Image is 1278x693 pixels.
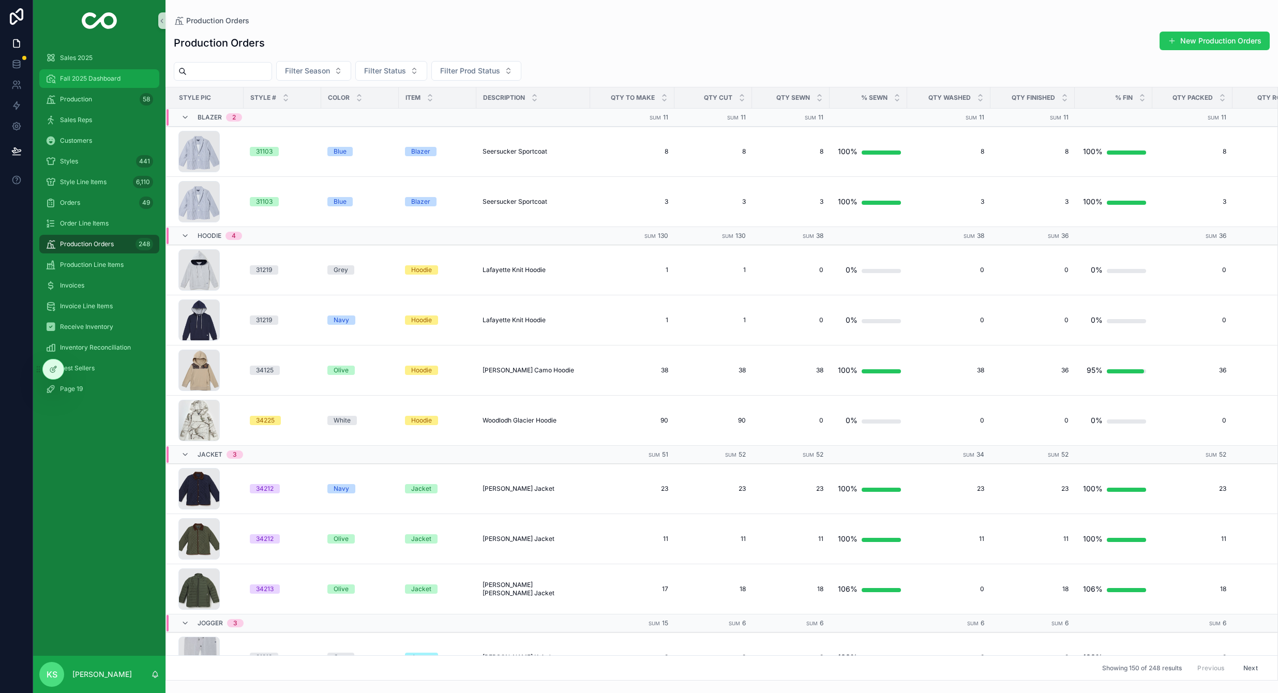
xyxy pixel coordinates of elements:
[483,366,574,374] span: [PERSON_NAME] Camo Hoodie
[327,147,393,156] a: Blue
[838,478,858,499] div: 100%
[327,366,393,375] a: Olive
[997,485,1069,493] a: 23
[405,653,470,662] a: Jogger
[256,366,274,375] div: 34125
[250,147,315,156] a: 31103
[250,366,315,375] a: 34125
[596,485,668,493] a: 23
[334,484,349,493] div: Navy
[334,265,348,275] div: Grey
[411,147,430,156] div: Blazer
[1159,366,1226,374] a: 36
[913,485,984,493] a: 23
[1081,360,1146,381] a: 95%
[33,41,166,412] div: scrollable content
[136,155,153,168] div: 441
[758,366,823,374] a: 38
[997,585,1069,593] span: 18
[596,366,668,374] span: 38
[596,416,668,425] a: 90
[997,198,1069,206] span: 3
[596,147,668,156] span: 8
[250,265,315,275] a: 31219
[405,584,470,594] a: Jacket
[411,584,431,594] div: Jacket
[836,579,901,599] a: 106%
[411,265,432,275] div: Hoodie
[483,416,557,425] span: Woodlodh Glacier Hoodie
[39,131,159,150] a: Customers
[596,316,668,324] a: 1
[39,90,159,109] a: Production58
[198,232,221,240] span: Hoodie
[483,316,546,324] span: Lafayette Knit Hoodie
[913,266,984,274] span: 0
[997,535,1069,543] span: 11
[334,584,349,594] div: Olive
[1160,32,1270,50] a: New Production Orders
[411,416,432,425] div: Hoodie
[838,579,858,599] div: 106%
[327,315,393,325] a: Navy
[913,366,984,374] a: 38
[913,147,984,156] a: 8
[913,198,984,206] a: 3
[440,66,500,76] span: Filter Prod Status
[681,585,746,593] a: 18
[997,266,1069,274] span: 0
[256,534,274,544] div: 34212
[140,93,153,106] div: 58
[39,359,159,378] a: Best Sellers
[1083,529,1103,549] div: 100%
[758,416,823,425] a: 0
[405,484,470,493] a: Jacket
[483,366,584,374] a: [PERSON_NAME] Camo Hoodie
[483,266,584,274] a: Lafayette Knit Hoodie
[405,534,470,544] a: Jacket
[596,585,668,593] a: 17
[836,310,901,330] a: 0%
[256,653,272,662] div: 31218
[334,416,351,425] div: White
[39,173,159,191] a: Style Line Items6,110
[334,197,347,206] div: Blue
[1159,266,1226,274] a: 0
[483,147,547,156] span: Seersucker Sportcoat
[836,141,901,162] a: 100%
[596,266,668,274] a: 1
[1087,360,1103,381] div: 95%
[681,416,746,425] span: 90
[60,95,92,103] span: Production
[758,147,823,156] a: 8
[39,193,159,212] a: Orders49
[327,416,393,425] a: White
[39,276,159,295] a: Invoices
[405,265,470,275] a: Hoodie
[913,416,984,425] a: 0
[39,69,159,88] a: Fall 2025 Dashboard
[327,197,393,206] a: Blue
[1081,579,1146,599] a: 106%
[483,198,547,206] span: Seersucker Sportcoat
[758,585,823,593] a: 18
[60,199,80,207] span: Orders
[60,364,95,372] span: Best Sellers
[1159,416,1226,425] a: 0
[758,316,823,324] span: 0
[1083,141,1103,162] div: 100%
[913,535,984,543] a: 11
[846,310,858,330] div: 0%
[411,197,430,206] div: Blazer
[913,316,984,324] a: 0
[758,198,823,206] span: 3
[1159,485,1226,493] a: 23
[596,198,668,206] span: 3
[60,219,109,228] span: Order Line Items
[60,157,78,165] span: Styles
